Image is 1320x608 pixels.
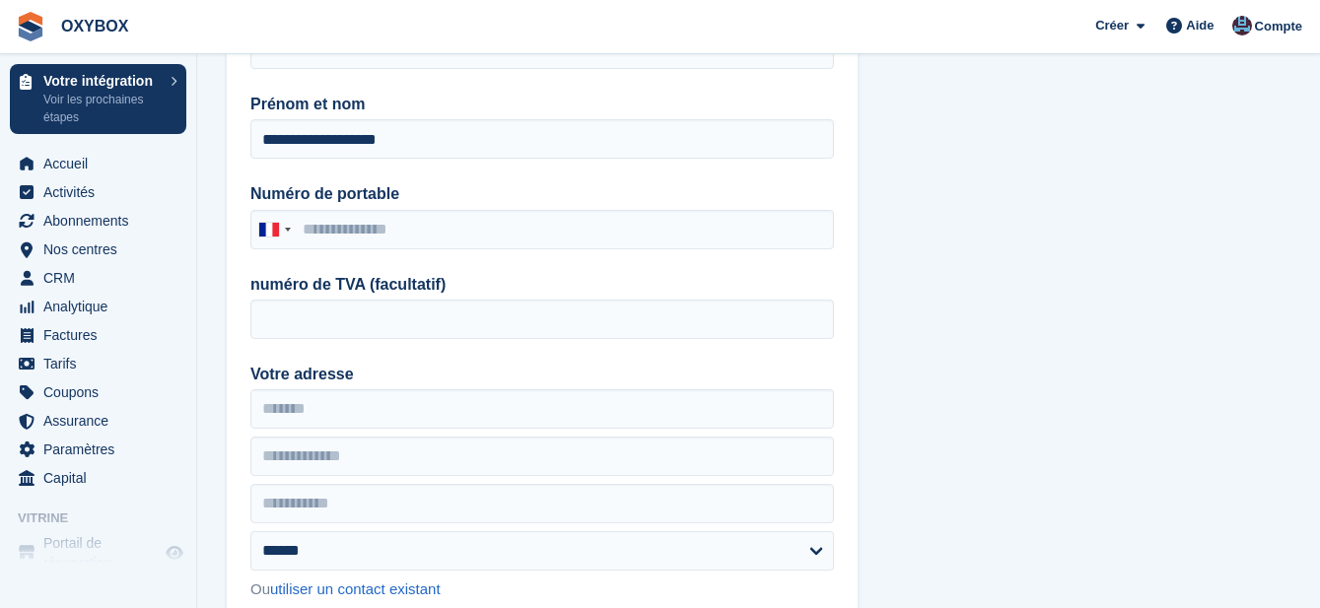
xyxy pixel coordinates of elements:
span: Paramètres [43,436,162,463]
a: utiliser un contact existant [270,580,441,597]
span: Assurance [43,407,162,435]
a: Votre intégration Voir les prochaines étapes [10,64,186,134]
span: Créer [1095,16,1129,35]
a: menu [10,207,186,235]
label: Prénom et nom [250,93,834,116]
div: Ou [250,578,834,601]
span: CRM [43,264,162,292]
p: Voir les prochaines étapes [43,91,161,126]
a: menu [10,378,186,406]
a: menu [10,178,186,206]
span: Tarifs [43,350,162,377]
a: menu [10,293,186,320]
span: Coupons [43,378,162,406]
a: menu [10,464,186,492]
span: Nos centres [43,236,162,263]
div: France: +33 [251,211,297,248]
p: Votre intégration [43,74,161,88]
span: Portail de réservation [43,533,162,573]
a: menu [10,436,186,463]
a: Boutique d'aperçu [163,541,186,565]
label: numéro de TVA (facultatif) [250,273,834,297]
a: menu [10,350,186,377]
span: Analytique [43,293,162,320]
a: menu [10,533,186,573]
label: Votre adresse [250,363,834,386]
a: menu [10,264,186,292]
span: Compte [1255,17,1302,36]
span: Accueil [43,150,162,177]
a: OXYBOX [53,10,136,42]
span: Vitrine [18,508,196,528]
a: menu [10,150,186,177]
span: Activités [43,178,162,206]
img: Oriana Devaux [1232,16,1252,35]
a: menu [10,236,186,263]
label: Numéro de portable [250,182,834,206]
a: menu [10,321,186,349]
span: Aide [1186,16,1214,35]
img: stora-icon-8386f47178a22dfd0bd8f6a31ec36ba5ce8667c1dd55bd0f319d3a0aa187defe.svg [16,12,45,41]
a: menu [10,407,186,435]
span: Abonnements [43,207,162,235]
span: Factures [43,321,162,349]
span: Capital [43,464,162,492]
